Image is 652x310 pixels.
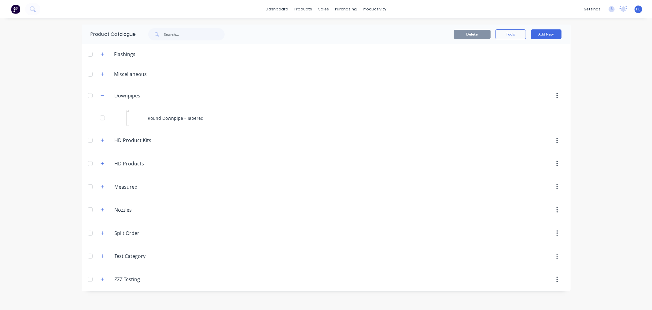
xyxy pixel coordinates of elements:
[109,70,152,78] div: Miscellaneous
[82,25,136,44] div: Product Catalogue
[115,276,187,283] input: Enter category name
[454,30,491,39] button: Delete
[11,5,20,14] img: Factory
[115,92,187,99] input: Enter category name
[115,206,187,214] input: Enter category name
[531,29,562,39] button: Add New
[164,28,225,40] input: Search...
[315,5,332,14] div: sales
[581,5,604,14] div: settings
[109,51,141,58] div: Flashings
[263,5,291,14] a: dashboard
[636,6,641,12] span: PL
[495,29,526,39] button: Tools
[115,160,187,167] input: Enter category name
[115,183,187,191] input: Enter category name
[115,229,187,237] input: Enter category name
[291,5,315,14] div: products
[82,107,571,129] div: Round Downpipe - TaperedRound Downpipe - Tapered
[360,5,389,14] div: productivity
[115,137,187,144] input: Enter category name
[115,252,187,260] input: Enter category name
[332,5,360,14] div: purchasing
